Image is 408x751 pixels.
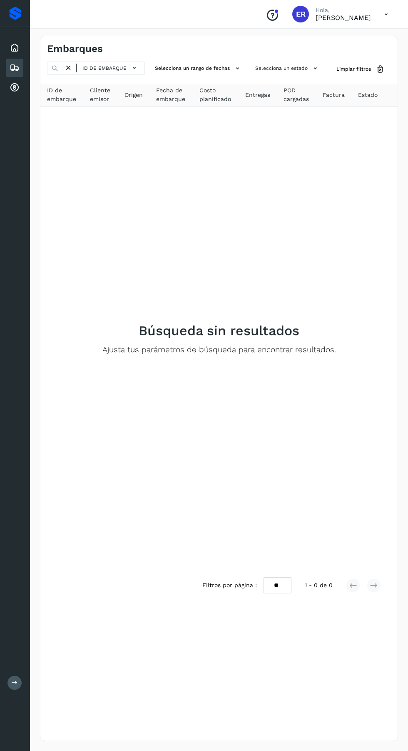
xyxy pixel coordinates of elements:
[284,86,309,104] span: POD cargadas
[252,62,323,75] button: Selecciona un estado
[102,345,336,355] p: Ajusta tus parámetros de búsqueda para encontrar resultados.
[305,581,333,590] span: 1 - 0 de 0
[152,62,245,75] button: Selecciona un rango de fechas
[156,86,186,104] span: Fecha de embarque
[358,91,378,99] span: Estado
[90,86,111,104] span: Cliente emisor
[139,323,299,338] h2: Búsqueda sin resultados
[202,581,257,590] span: Filtros por página :
[245,91,270,99] span: Entregas
[316,14,371,22] p: Eduardo Reyes González
[124,91,143,99] span: Origen
[6,59,23,77] div: Embarques
[47,43,103,55] h4: Embarques
[199,86,231,104] span: Costo planificado
[6,39,23,57] div: Inicio
[47,86,77,104] span: ID de embarque
[336,65,371,73] span: Limpiar filtros
[323,91,345,99] span: Factura
[330,62,391,77] button: Limpiar filtros
[6,79,23,97] div: Cuentas por cobrar
[82,64,127,72] span: ID de embarque
[316,7,371,14] p: Hola,
[80,62,141,74] button: ID de embarque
